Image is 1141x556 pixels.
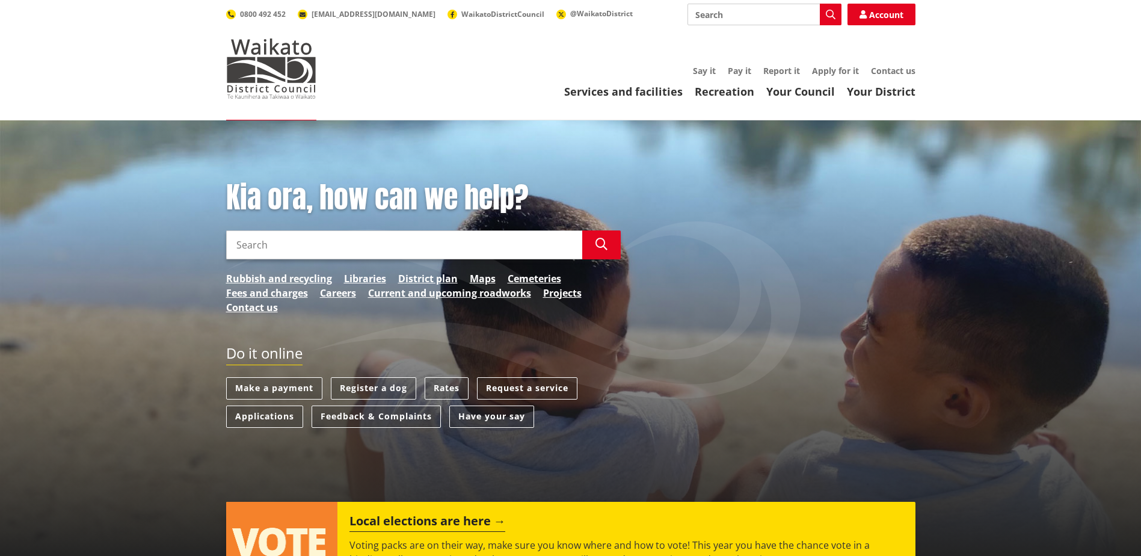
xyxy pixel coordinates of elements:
[344,271,386,286] a: Libraries
[695,84,754,99] a: Recreation
[226,406,303,428] a: Applications
[298,9,435,19] a: [EMAIL_ADDRESS][DOMAIN_NAME]
[226,230,582,259] input: Search input
[349,514,505,532] h2: Local elections are here
[543,286,582,300] a: Projects
[470,271,496,286] a: Maps
[564,84,683,99] a: Services and facilities
[847,4,915,25] a: Account
[331,377,416,400] a: Register a dog
[461,9,544,19] span: WaikatoDistrictCouncil
[320,286,356,300] a: Careers
[240,9,286,19] span: 0800 492 452
[425,377,469,400] a: Rates
[449,406,534,428] a: Have your say
[226,39,316,99] img: Waikato District Council - Te Kaunihera aa Takiwaa o Waikato
[812,65,859,76] a: Apply for it
[556,8,633,19] a: @WaikatoDistrict
[693,65,716,76] a: Say it
[226,377,322,400] a: Make a payment
[728,65,751,76] a: Pay it
[226,286,308,300] a: Fees and charges
[226,300,278,315] a: Contact us
[368,286,531,300] a: Current and upcoming roadworks
[312,406,441,428] a: Feedback & Complaints
[766,84,835,99] a: Your Council
[687,4,841,25] input: Search input
[570,8,633,19] span: @WaikatoDistrict
[226,345,303,366] h2: Do it online
[508,271,561,286] a: Cemeteries
[398,271,458,286] a: District plan
[447,9,544,19] a: WaikatoDistrictCouncil
[226,9,286,19] a: 0800 492 452
[226,271,332,286] a: Rubbish and recycling
[312,9,435,19] span: [EMAIL_ADDRESS][DOMAIN_NAME]
[477,377,577,400] a: Request a service
[871,65,915,76] a: Contact us
[226,181,621,215] h1: Kia ora, how can we help?
[763,65,800,76] a: Report it
[847,84,915,99] a: Your District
